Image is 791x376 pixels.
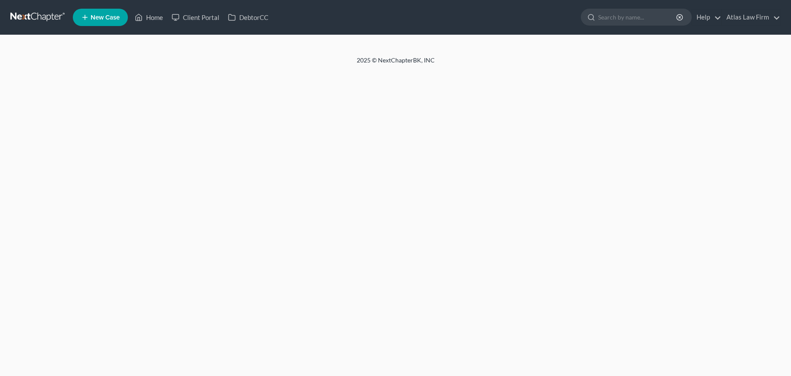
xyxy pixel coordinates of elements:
a: Home [130,10,167,25]
a: Client Portal [167,10,224,25]
a: DebtorCC [224,10,273,25]
a: Atlas Law Firm [722,10,780,25]
div: 2025 © NextChapterBK, INC [149,56,643,72]
input: Search by name... [598,9,677,25]
span: New Case [91,14,120,21]
a: Help [692,10,721,25]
